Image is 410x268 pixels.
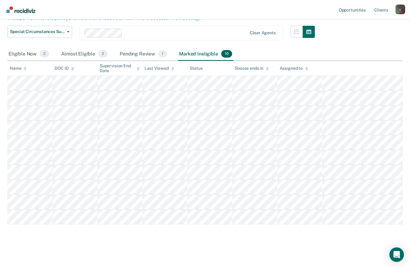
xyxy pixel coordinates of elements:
img: Recidiviz [6,6,35,13]
div: Eligible Now2 [7,48,50,61]
div: Status [190,66,203,71]
span: 10 [221,50,232,58]
a: violent offenses list [77,15,120,21]
span: 2 [98,50,108,58]
span: 1 [158,50,167,58]
div: Almost Eligible2 [60,48,109,61]
div: Pending Review1 [118,48,168,61]
a: supervision levels policy [15,15,68,21]
button: Profile dropdown button [395,5,405,14]
div: Last Viewed [145,66,174,71]
span: Special Circumstances Supervision [10,29,65,34]
div: Assigned to [280,66,308,71]
div: c [395,5,405,14]
a: our methodology [163,15,201,21]
div: Clear agents [250,30,275,35]
div: Marked Ineligible10 [178,48,233,61]
div: Snooze ends in [235,66,269,71]
button: Special Circumstances Supervision [7,26,72,38]
span: 2 [40,50,49,58]
div: DOC ID [55,66,74,71]
div: Name [10,66,27,71]
div: Supervision End Date [100,63,140,74]
div: Open Intercom Messenger [389,247,404,262]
